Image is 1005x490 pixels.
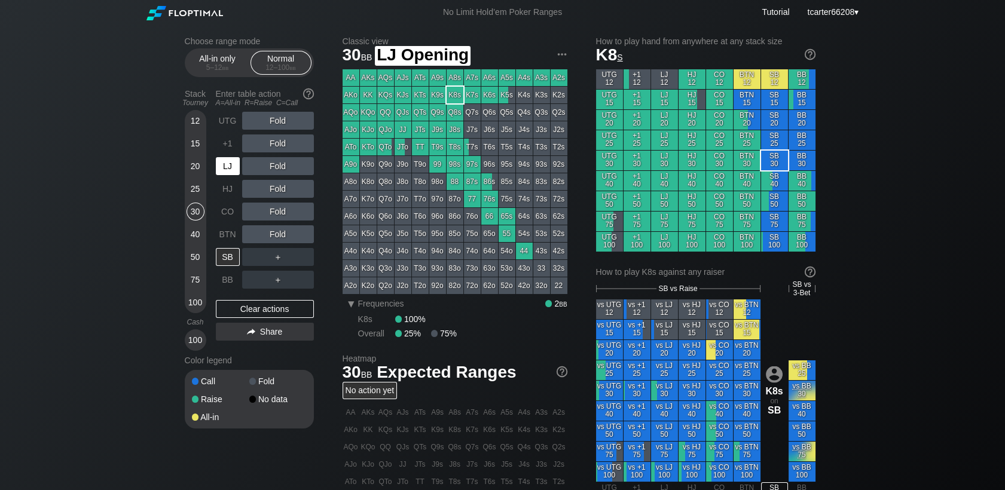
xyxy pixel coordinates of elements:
[499,69,515,86] div: A5s
[761,232,788,252] div: SB 100
[734,232,760,252] div: BTN 100
[464,243,481,259] div: 74o
[596,36,815,46] h2: How to play hand from anywhere at any stack size
[190,51,245,74] div: All-in only
[447,104,463,121] div: Q8s
[679,232,705,252] div: HJ 100
[447,260,463,277] div: 83o
[429,243,446,259] div: 94o
[447,156,463,173] div: 98s
[360,260,377,277] div: K3o
[516,139,533,155] div: T4s
[624,69,650,89] div: +1 12
[533,139,550,155] div: T3s
[343,69,359,86] div: AA
[180,99,211,107] div: Tourney
[516,243,533,259] div: 44
[551,243,567,259] div: 42s
[624,191,650,211] div: +1 50
[377,87,394,103] div: KQs
[377,104,394,121] div: QQ
[481,104,498,121] div: Q6s
[464,277,481,294] div: 72o
[679,212,705,231] div: HJ 75
[596,212,623,231] div: UTG 75
[481,191,498,207] div: 76s
[761,191,788,211] div: SB 50
[187,271,204,289] div: 75
[464,191,481,207] div: 77
[596,232,623,252] div: UTG 100
[412,260,429,277] div: T3o
[706,90,733,109] div: CO 15
[447,173,463,190] div: 88
[343,36,567,46] h2: Classic view
[464,121,481,138] div: J7s
[464,156,481,173] div: 97s
[343,260,359,277] div: A3o
[193,63,243,72] div: 5 – 12
[499,156,515,173] div: 95s
[187,203,204,220] div: 30
[216,180,240,198] div: HJ
[533,69,550,86] div: A3s
[187,180,204,198] div: 25
[804,48,817,61] img: help.32db89a4.svg
[533,87,550,103] div: K3s
[253,51,308,74] div: Normal
[447,139,463,155] div: T8s
[242,134,314,152] div: Fold
[464,225,481,242] div: 75o
[808,7,855,17] span: tcarter66208
[216,225,240,243] div: BTN
[651,171,678,191] div: LJ 40
[499,139,515,155] div: T5s
[679,110,705,130] div: HJ 20
[533,225,550,242] div: 53s
[551,225,567,242] div: 52s
[679,90,705,109] div: HJ 15
[481,173,498,190] div: 86s
[343,191,359,207] div: A7o
[499,191,515,207] div: 75s
[377,121,394,138] div: QJo
[734,212,760,231] div: BTN 75
[343,225,359,242] div: A5o
[447,191,463,207] div: 87o
[412,87,429,103] div: KTs
[360,139,377,155] div: KTo
[679,69,705,89] div: HJ 12
[429,260,446,277] div: 93o
[499,243,515,259] div: 54o
[533,243,550,259] div: 43s
[289,63,296,72] span: bb
[395,139,411,155] div: JTo
[789,232,815,252] div: BB 100
[734,191,760,211] div: BTN 50
[734,69,760,89] div: BTN 12
[412,277,429,294] div: T2o
[624,212,650,231] div: +1 75
[789,69,815,89] div: BB 12
[804,265,817,278] img: help.32db89a4.svg
[624,151,650,170] div: +1 30
[551,191,567,207] div: 72s
[734,171,760,191] div: BTN 40
[377,173,394,190] div: Q8o
[343,139,359,155] div: ATo
[343,156,359,173] div: A9o
[651,151,678,170] div: LJ 30
[499,225,515,242] div: 55
[377,69,394,86] div: AQs
[360,121,377,138] div: KJo
[464,173,481,190] div: 87s
[429,104,446,121] div: Q9s
[596,171,623,191] div: UTG 40
[146,6,223,20] img: Floptimal logo
[447,69,463,86] div: A8s
[395,243,411,259] div: J4o
[377,139,394,155] div: QTo
[395,87,411,103] div: KJs
[447,225,463,242] div: 85o
[706,212,733,231] div: CO 75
